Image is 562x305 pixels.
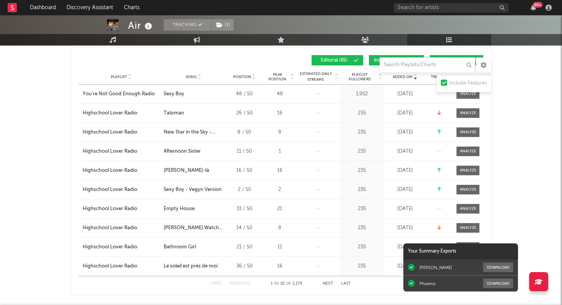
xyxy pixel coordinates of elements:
input: Search for artists [394,3,508,13]
div: 11 [265,243,294,251]
a: Highschool Lover Radio [83,205,160,213]
span: Estimated Daily Streams [298,71,333,83]
a: Highschool Lover Radio [83,186,160,194]
div: 11 / 50 [227,148,262,155]
div: Talisman [164,109,184,117]
div: You're Not Good Enough Radio [83,90,155,98]
div: 2 / 50 [227,186,262,194]
div: 16 [265,263,294,270]
div: 2 [265,186,294,194]
div: Bathroom Girl [164,243,196,251]
div: 235 [342,167,382,175]
div: Highschool Lover Radio [83,129,137,136]
span: Added On [393,75,413,79]
div: 235 [342,109,382,117]
button: Tracking [164,19,211,31]
span: Playlist Followers [342,72,377,82]
div: 8 [265,224,294,232]
button: Previous [230,282,250,286]
div: 16 [265,109,294,117]
span: Song [186,75,197,79]
a: Highschool Lover Radio [83,109,160,117]
span: Position [233,75,251,79]
div: [DATE] [386,263,424,270]
button: Download [483,279,513,288]
button: Editorial(85) [312,55,363,65]
button: Independent(867) [369,55,424,65]
div: 48 [265,90,294,98]
div: 14 / 50 [227,224,262,232]
div: 8 [265,129,294,136]
div: 235 [342,148,382,155]
input: Search Playlists/Charts [380,57,475,73]
div: 235 [342,186,382,194]
a: Highschool Lover Radio [83,129,160,136]
div: [DATE] [386,243,424,251]
div: 235 [342,243,382,251]
div: Le soleil est près de moi [164,263,218,270]
div: Highschool Lover Radio [83,109,137,117]
div: 31 / 50 [227,205,262,213]
div: 21 / 50 [227,243,262,251]
button: Download [483,263,513,272]
div: 1 [265,148,294,155]
div: [PERSON_NAME] [419,265,452,270]
div: Sexy Boy - Vegyn Version [164,186,222,194]
div: New Star in the Sky - Vegyn Version [164,129,223,136]
div: [DATE] [386,90,424,98]
button: Algorithmic(226) [430,55,483,65]
div: Empty House [164,205,195,213]
span: Editorial ( 85 ) [317,58,352,63]
div: Highschool Lover Radio [83,167,137,175]
div: Air [128,19,154,32]
div: 8 / 50 [227,129,262,136]
div: 36 / 50 [227,263,262,270]
a: You're Not Good Enough Radio [83,90,160,98]
div: Highschool Lover Radio [83,148,137,155]
div: 21 [265,205,294,213]
div: 16 / 50 [227,167,262,175]
a: Highschool Lover Radio [83,148,160,155]
span: ( 1 ) [211,19,234,31]
div: [DATE] [386,129,424,136]
div: 26 / 50 [227,109,262,117]
div: 235 [342,263,382,270]
div: [DATE] [386,109,424,117]
span: Peak Position [265,72,289,82]
a: Highschool Lover Radio [83,224,160,232]
span: Independent ( 867 ) [374,58,413,63]
span: Trend [431,75,443,79]
div: [DATE] [386,148,424,155]
div: Your Summary Exports [403,243,518,259]
a: Highschool Lover Radio [83,243,160,251]
span: to [274,282,279,285]
div: [PERSON_NAME]-là [164,167,209,175]
div: 235 [342,205,382,213]
div: 235 [342,129,382,136]
button: (1) [212,19,234,31]
a: Highschool Lover Radio [83,167,160,175]
div: [DATE] [386,167,424,175]
span: Playlist [111,75,127,79]
div: [DATE] [386,205,424,213]
div: 1,952 [342,90,382,98]
div: 99 + [533,2,543,8]
button: Next [323,282,333,286]
div: [DATE] [386,186,424,194]
button: 99+ [531,5,536,11]
button: First [211,282,222,286]
div: Sexy Boy [164,90,184,98]
div: Phoenix [419,281,435,286]
button: Last [341,282,351,286]
div: Include Features [449,79,487,88]
span: of [286,282,291,285]
div: Highschool Lover Radio [83,224,137,232]
div: [PERSON_NAME] Watch the Stars - Vegyn Version [164,224,223,232]
a: Highschool Lover Radio [83,263,160,270]
div: 16 [265,167,294,175]
div: Highschool Lover Radio [83,205,137,213]
div: Highschool Lover Radio [83,186,137,194]
div: 1 10 1,178 [265,279,307,289]
div: Afternoon Sister [164,148,201,155]
div: Highschool Lover Radio [83,243,137,251]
